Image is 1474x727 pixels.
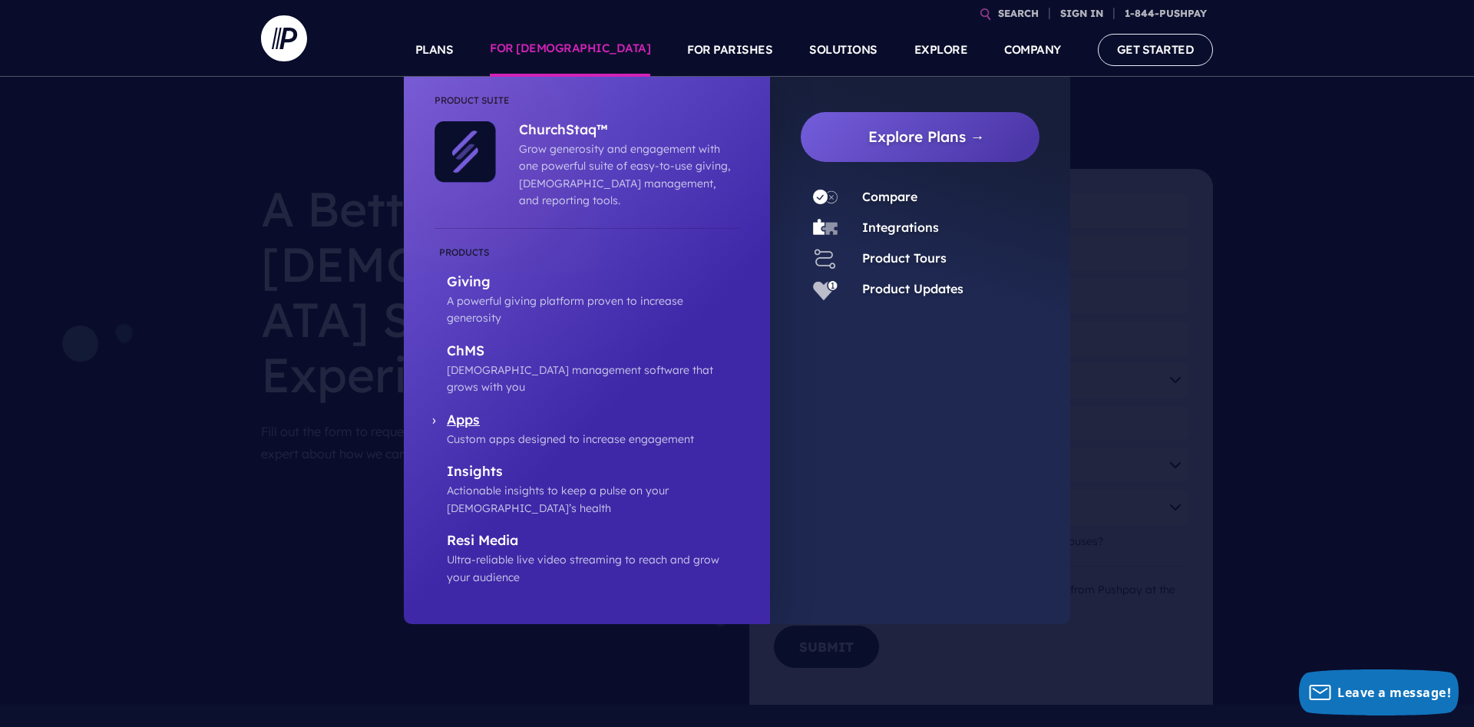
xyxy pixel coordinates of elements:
img: Product Tours - Icon [813,246,838,271]
span: Leave a message! [1337,684,1451,701]
a: Insights Actionable insights to keep a pulse on your [DEMOGRAPHIC_DATA]’s health [435,463,739,517]
a: Resi Media Ultra-reliable live video streaming to reach and grow your audience [435,532,739,586]
img: Integrations - Icon [813,216,838,240]
p: Grow generosity and engagement with one powerful suite of easy-to-use giving, [DEMOGRAPHIC_DATA] ... [519,140,732,210]
a: ChurchStaq™ Grow generosity and engagement with one powerful suite of easy-to-use giving, [DEMOGR... [496,121,732,210]
a: Product Updates [862,281,963,296]
img: Compare - Icon [813,185,838,210]
p: ChurchStaq™ [519,121,732,140]
a: Apps Custom apps designed to increase engagement [435,411,739,448]
a: Product Tours [862,250,947,266]
a: Compare - Icon [801,185,850,210]
img: ChurchStaq™ - Icon [435,121,496,183]
button: Leave a message! [1299,669,1459,715]
li: Product Suite [435,92,739,121]
p: Actionable insights to keep a pulse on your [DEMOGRAPHIC_DATA]’s health [447,482,739,517]
a: GET STARTED [1098,34,1214,65]
a: ChMS [DEMOGRAPHIC_DATA] management software that grows with you [435,342,739,396]
a: Giving A powerful giving platform proven to increase generosity [435,244,739,327]
a: Integrations [862,220,939,235]
p: A powerful giving platform proven to increase generosity [447,292,739,327]
a: EXPLORE [914,23,968,77]
img: Product Updates - Icon [813,277,838,302]
a: Explore Plans → [813,112,1039,162]
p: Resi Media [447,532,739,551]
a: COMPANY [1004,23,1061,77]
p: ChMS [447,342,739,362]
a: Product Tours - Icon [801,246,850,271]
p: Apps [447,411,739,431]
a: Product Updates - Icon [801,277,850,302]
p: [DEMOGRAPHIC_DATA] management software that grows with you [447,362,739,396]
p: Giving [447,273,739,292]
a: Compare [862,189,917,204]
a: Integrations - Icon [801,216,850,240]
a: FOR [DEMOGRAPHIC_DATA] [490,23,650,77]
p: Custom apps designed to increase engagement [447,431,739,448]
p: Insights [447,463,739,482]
a: FOR PARISHES [687,23,772,77]
a: PLANS [415,23,454,77]
p: Ultra-reliable live video streaming to reach and grow your audience [447,551,739,586]
a: SOLUTIONS [809,23,877,77]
